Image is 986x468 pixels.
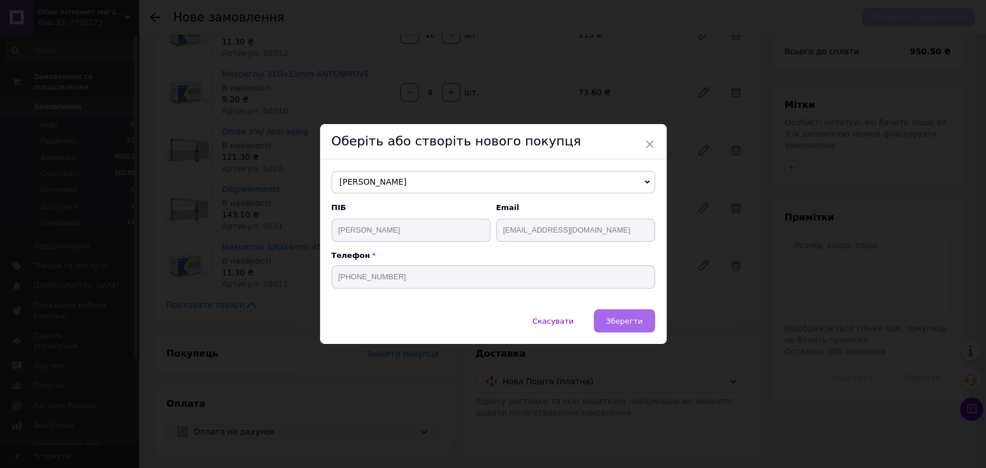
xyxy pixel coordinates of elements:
span: Email [496,203,655,213]
span: Скасувати [533,317,574,325]
span: Зберегти [606,317,642,325]
button: Зберегти [594,309,654,332]
span: × [645,134,655,154]
input: +38 096 0000000 [332,265,655,289]
span: [PERSON_NAME] [332,171,655,194]
div: Оберіть або створіть нового покупця [320,124,667,159]
button: Скасувати [520,309,586,332]
p: Телефон [332,251,655,260]
span: ПІБ [332,203,490,213]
